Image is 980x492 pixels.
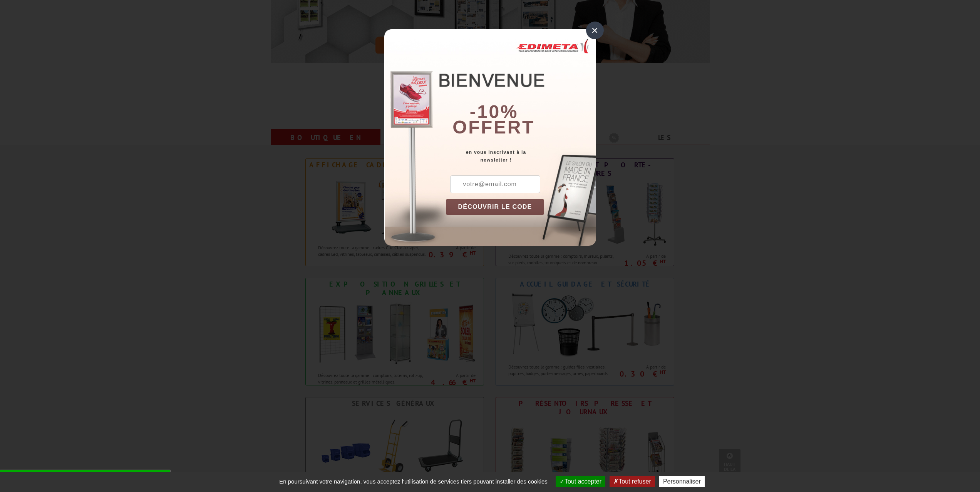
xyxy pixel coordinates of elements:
[610,476,655,487] button: Tout refuser
[446,148,596,164] div: en vous inscrivant à la newsletter !
[446,199,544,215] button: DÉCOUVRIR LE CODE
[586,22,604,39] div: ×
[470,102,518,122] b: -10%
[452,117,535,137] font: offert
[659,476,705,487] button: Personnaliser (fenêtre modale)
[556,476,605,487] button: Tout accepter
[450,175,540,193] input: votre@email.com
[275,478,551,485] span: En poursuivant votre navigation, vous acceptez l'utilisation de services tiers pouvant installer ...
